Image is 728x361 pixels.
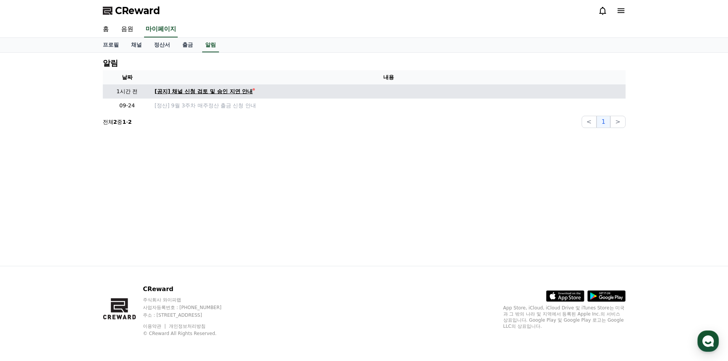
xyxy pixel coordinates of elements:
[103,59,118,67] h4: 알림
[152,70,626,84] th: 내용
[143,297,236,303] p: 주식회사 와이피랩
[143,285,236,294] p: CReward
[176,38,199,52] a: 출금
[155,87,623,96] a: [공지] 채널 신청 검토 및 승인 지연 안내
[106,102,149,110] p: 09-24
[125,38,148,52] a: 채널
[169,324,206,329] a: 개인정보처리방침
[582,116,597,128] button: <
[143,304,236,311] p: 사업자등록번호 : [PHONE_NUMBER]
[50,242,99,261] a: 대화
[143,324,167,329] a: 이용약관
[103,70,152,84] th: 날짜
[70,254,79,260] span: 대화
[122,119,126,125] strong: 1
[115,5,160,17] span: CReward
[143,330,236,337] p: © CReward All Rights Reserved.
[503,305,626,329] p: App Store, iCloud, iCloud Drive 및 iTunes Store는 미국과 그 밖의 나라 및 지역에서 등록된 Apple Inc.의 서비스 상표입니다. Goo...
[97,38,125,52] a: 프로필
[128,119,132,125] strong: 2
[597,116,610,128] button: 1
[155,102,623,110] a: [정산] 9월 3주차 매주정산 출금 신청 안내
[143,312,236,318] p: 주소 : [STREET_ADDRESS]
[155,87,253,96] div: [공지] 채널 신청 검토 및 승인 지연 안내
[24,254,29,260] span: 홈
[97,21,115,37] a: 홈
[2,242,50,261] a: 홈
[118,254,127,260] span: 설정
[115,21,139,37] a: 음원
[148,38,176,52] a: 정산서
[113,119,117,125] strong: 2
[103,5,160,17] a: CReward
[202,38,219,52] a: 알림
[103,118,132,126] p: 전체 중 -
[106,87,149,96] p: 1시간 전
[99,242,147,261] a: 설정
[610,116,625,128] button: >
[144,21,178,37] a: 마이페이지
